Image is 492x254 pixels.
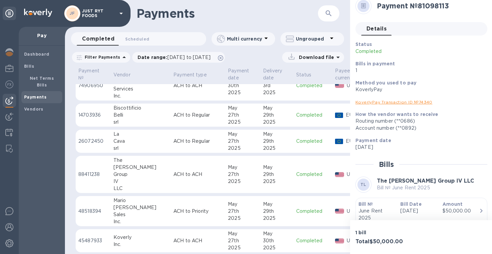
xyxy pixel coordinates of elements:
[355,100,432,105] a: KoverlyPay Transaction ID № 74340
[167,55,211,60] span: [DATE] to [DATE]
[263,237,291,244] div: 30th
[358,201,373,207] b: Bill №
[113,85,168,92] div: Services
[366,24,387,34] span: Details
[113,185,168,192] div: LLC
[113,197,168,204] div: Mario
[113,131,168,138] div: La
[3,7,16,20] div: Unpin categories
[113,211,168,218] div: Sales
[132,52,225,63] div: Date range:[DATE] to [DATE]
[263,138,291,145] div: 29th
[5,80,13,88] img: Foreign exchange
[355,86,482,93] div: KoverlyPay
[263,230,291,237] div: May
[70,11,75,16] b: JF
[113,164,168,171] div: [PERSON_NAME]
[78,112,108,119] p: 14703936
[296,54,334,61] p: Download file
[228,215,258,222] div: 2025
[355,239,419,245] h3: Total $50,000.00
[355,112,438,117] b: How the vendor wants to receive
[263,171,291,178] div: 29th
[347,237,364,244] p: USD
[355,138,391,143] b: Payment date
[24,107,44,112] b: Vendors
[113,92,168,100] div: Inc.
[173,82,223,89] p: ACH to ACH
[335,172,344,177] img: USD
[442,201,463,207] b: Amount
[78,82,108,89] p: 74906950
[173,208,223,215] p: ACH to Priority
[113,71,139,78] span: Vendor
[24,9,52,17] img: Logo
[335,67,364,81] span: Payee currency
[263,201,291,208] div: May
[347,171,364,178] p: USD
[173,138,223,145] p: ACH to Regular
[355,48,440,55] p: Completed
[82,54,120,60] p: Filter Payments
[30,76,54,87] b: Net Terms Bills
[377,184,474,191] p: Bill № June Rent 2025
[228,138,258,145] div: 27th
[173,112,223,119] p: ACH to Regular
[228,67,258,81] span: Payment date
[263,89,291,96] div: 2025
[24,94,47,100] b: Payments
[113,178,168,185] div: IV
[296,71,320,78] span: Status
[263,208,291,215] div: 29th
[263,145,291,152] div: 2025
[335,209,344,213] img: USD
[335,83,344,88] img: USD
[296,36,328,42] p: Ungrouped
[263,67,291,81] span: Delivery date
[355,80,416,85] b: Method you used to pay
[335,239,344,243] img: USD
[173,171,223,178] p: ACH to ACH
[263,178,291,185] div: 2025
[113,157,168,164] div: The
[355,61,395,66] b: Bills in payment
[296,171,330,178] p: Completed
[113,241,168,248] div: Inc.
[78,171,108,178] p: 88411238
[377,178,474,184] b: The [PERSON_NAME] Group IV LLC
[228,145,258,152] div: 2025
[78,67,99,81] p: Payment №
[113,71,131,78] p: Vendor
[355,118,482,125] div: Routing number (**0686)
[228,164,258,171] div: May
[263,67,282,81] p: Delivery date
[346,112,364,119] p: EUR
[263,105,291,112] div: May
[355,67,482,74] p: 1
[113,171,168,178] div: Group
[228,244,258,251] div: 2025
[82,9,115,18] p: JUST RYT FOODS
[296,138,330,145] p: Completed
[24,64,34,69] b: Bills
[400,201,421,207] b: Bill Date
[228,119,258,126] div: 2025
[442,207,479,214] div: $50,000.00
[296,82,330,89] p: Completed
[5,64,13,72] img: My Profile
[113,105,168,112] div: Biscottificio
[125,36,149,43] span: Scheduled
[335,67,355,81] p: Payee currency
[377,2,482,10] h2: Payment № 81098113
[263,164,291,171] div: May
[263,119,291,126] div: 2025
[347,82,364,89] p: USD
[263,82,291,89] div: 3rd
[228,105,258,112] div: May
[228,201,258,208] div: May
[296,237,330,244] p: Completed
[78,138,108,145] p: 26072450
[173,71,207,78] p: Payment type
[263,112,291,119] div: 29th
[228,89,258,96] div: 2025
